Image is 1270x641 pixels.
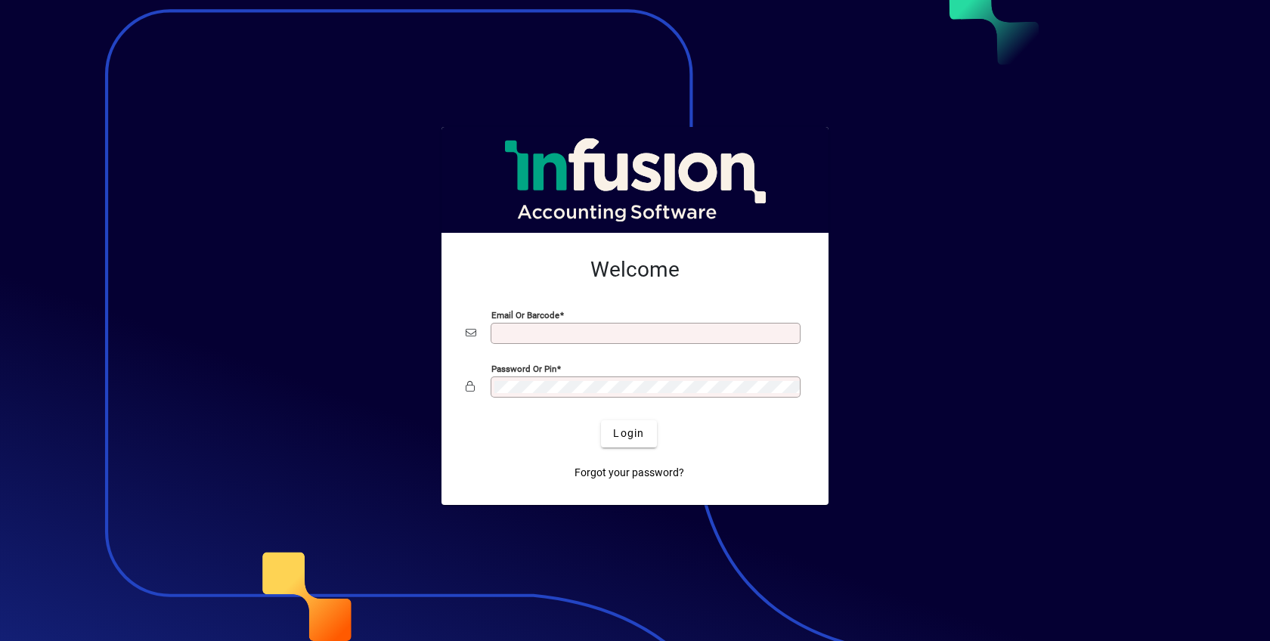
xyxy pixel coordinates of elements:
mat-label: Password or Pin [491,363,556,373]
a: Forgot your password? [568,460,690,487]
span: Forgot your password? [575,465,684,481]
button: Login [601,420,656,447]
mat-label: Email or Barcode [491,309,559,320]
span: Login [613,426,644,441]
h2: Welcome [466,257,804,283]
